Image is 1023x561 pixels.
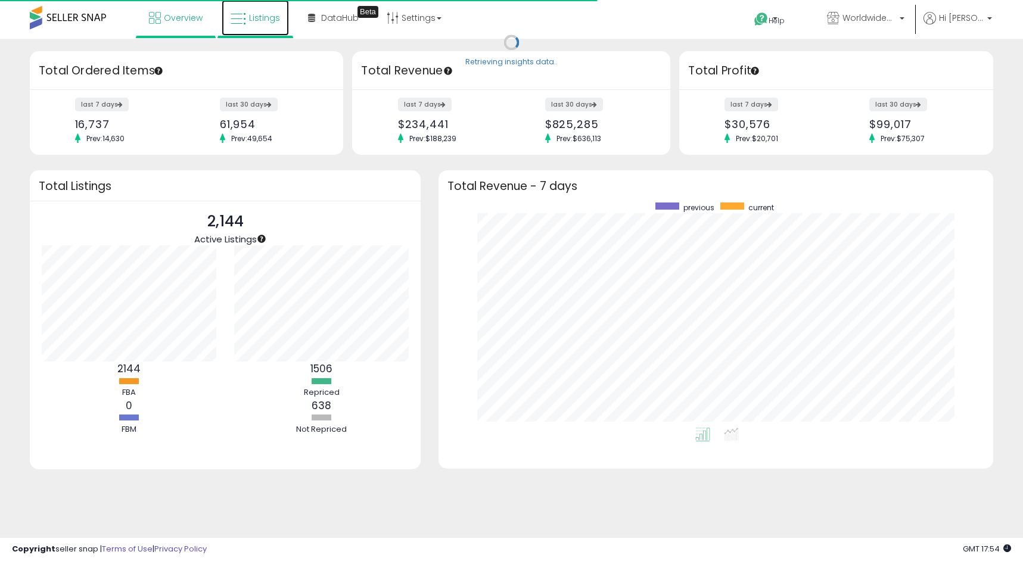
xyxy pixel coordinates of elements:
div: 61,954 [220,118,323,130]
div: FBM [94,424,165,435]
h3: Total Revenue - 7 days [447,182,984,191]
div: FBA [94,387,165,398]
label: last 30 days [220,98,278,111]
span: current [748,202,774,213]
span: Hi [PERSON_NAME] [939,12,984,24]
h3: Total Revenue [361,63,661,79]
span: Prev: $20,701 [730,133,784,144]
span: Prev: $636,113 [551,133,607,144]
div: Repriced [286,387,357,398]
span: DataHub [321,12,359,24]
b: 638 [312,398,331,413]
div: 16,737 [75,118,178,130]
b: 0 [126,398,132,413]
span: Listings [249,12,280,24]
i: Get Help [754,12,769,27]
span: Active Listings [194,233,257,245]
label: last 7 days [725,98,778,111]
h3: Total Ordered Items [39,63,334,79]
span: Prev: $188,239 [403,133,462,144]
div: $30,576 [725,118,828,130]
div: Retrieving insights data.. [465,57,558,68]
div: $234,441 [398,118,503,130]
span: Overview [164,12,203,24]
h3: Total Listings [39,182,412,191]
div: Tooltip anchor [443,66,453,76]
label: last 30 days [545,98,603,111]
span: Help [769,15,785,26]
span: Prev: $75,307 [875,133,931,144]
label: last 7 days [75,98,129,111]
div: Tooltip anchor [256,233,267,244]
div: Not Repriced [286,424,357,435]
a: Help [745,3,808,39]
a: Hi [PERSON_NAME] [924,12,992,39]
span: Prev: 49,654 [225,133,278,144]
label: last 7 days [398,98,452,111]
b: 2144 [117,361,141,376]
div: Tooltip anchor [357,6,378,18]
label: last 30 days [869,98,927,111]
span: previous [683,202,714,213]
h3: Total Profit [688,63,984,79]
div: Tooltip anchor [750,66,760,76]
span: WorldwideSuperStore [842,12,896,24]
div: $99,017 [869,118,972,130]
span: Prev: 14,630 [80,133,130,144]
b: 1506 [310,361,332,376]
div: $825,285 [545,118,650,130]
div: Tooltip anchor [153,66,164,76]
p: 2,144 [194,210,257,233]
